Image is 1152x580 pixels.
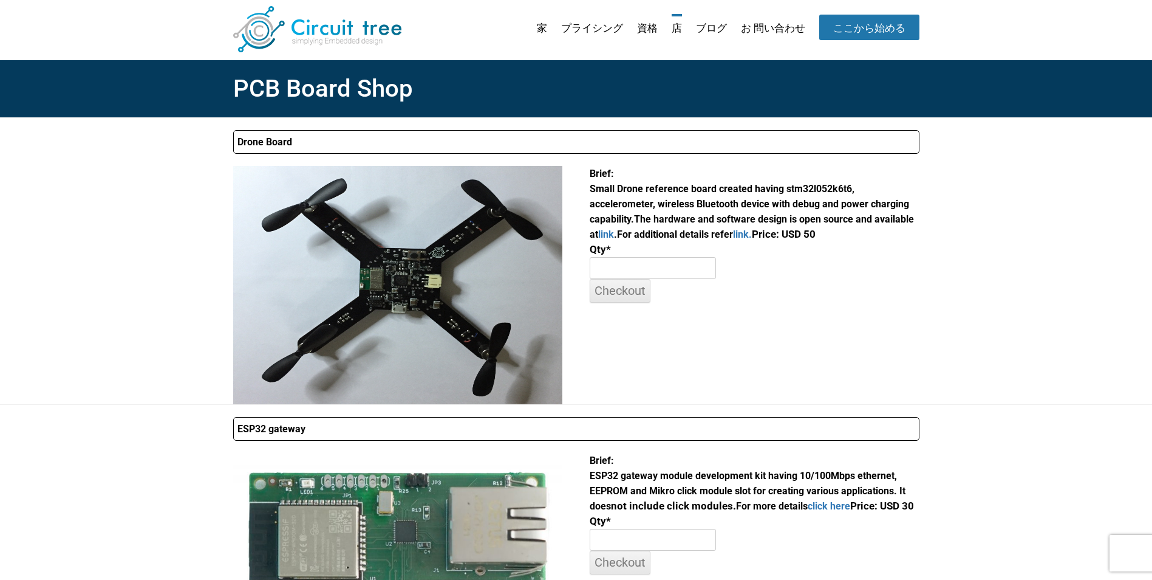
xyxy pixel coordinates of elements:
a: プライシング [561,14,623,54]
a: 店 [672,14,682,54]
a: link. [733,229,752,240]
summary: Drone Board [233,130,919,154]
font: not include click modules. Price: USD 30 Qty [590,454,914,527]
a: ブログ [696,14,727,54]
h1: PCB Board Shop [233,71,919,107]
span: Brief: [590,455,614,466]
img: 回路ツリー [233,6,401,52]
span: For more details [736,500,850,512]
span: For additional details refer [617,229,752,240]
span: ESP32 gateway module development kit having 10/100Mbps ethernet, EEPROM and Mikro click module sl... [590,455,905,512]
a: 家 [537,14,547,54]
input: Checkout [590,551,650,575]
a: 資格 [637,14,658,54]
input: Checkout [590,279,650,303]
a: お 問い合わせ [741,14,805,54]
a: link [598,229,614,240]
span: The hardware and software design is open source and available at . [590,213,914,240]
summary: ESP32 gateway [233,417,919,441]
font: Price: USD 50 Qty [590,167,914,255]
a: ここから始める [819,15,919,40]
a: click here [808,500,850,512]
span: Brief: Small Drone reference board created having stm32l052k6t6, accelerometer, wireless Bluetoot... [590,168,909,225]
